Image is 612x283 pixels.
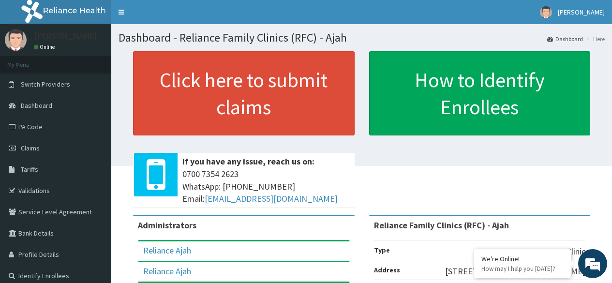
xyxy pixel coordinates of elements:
h1: Dashboard - Reliance Family Clinics (RFC) - Ajah [119,31,605,44]
span: [PERSON_NAME] [558,8,605,16]
a: Reliance Ajah [143,266,191,277]
span: Claims [21,144,40,152]
span: 0700 7354 2623 WhatsApp: [PHONE_NUMBER] Email: [182,168,350,205]
p: [STREET_ADDRESS][PERSON_NAME] [445,265,585,278]
a: How to Identify Enrollees [369,51,591,135]
a: Click here to submit claims [133,51,355,135]
p: Clinic [567,245,585,258]
img: User Image [540,6,552,18]
a: Online [34,44,57,50]
span: Tariffs [21,165,38,174]
b: Type [374,246,390,254]
p: [PERSON_NAME] [34,31,97,40]
b: Administrators [138,220,196,231]
b: Address [374,266,400,274]
span: Dashboard [21,101,52,110]
img: User Image [5,29,27,51]
li: Here [584,35,605,43]
b: If you have any issue, reach us on: [182,156,314,167]
strong: Reliance Family Clinics (RFC) - Ajah [374,220,509,231]
a: [EMAIL_ADDRESS][DOMAIN_NAME] [205,193,338,204]
a: Reliance Ajah [143,245,191,256]
span: Switch Providers [21,80,70,89]
div: We're Online! [481,254,564,263]
p: How may I help you today? [481,265,564,273]
a: Dashboard [547,35,583,43]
